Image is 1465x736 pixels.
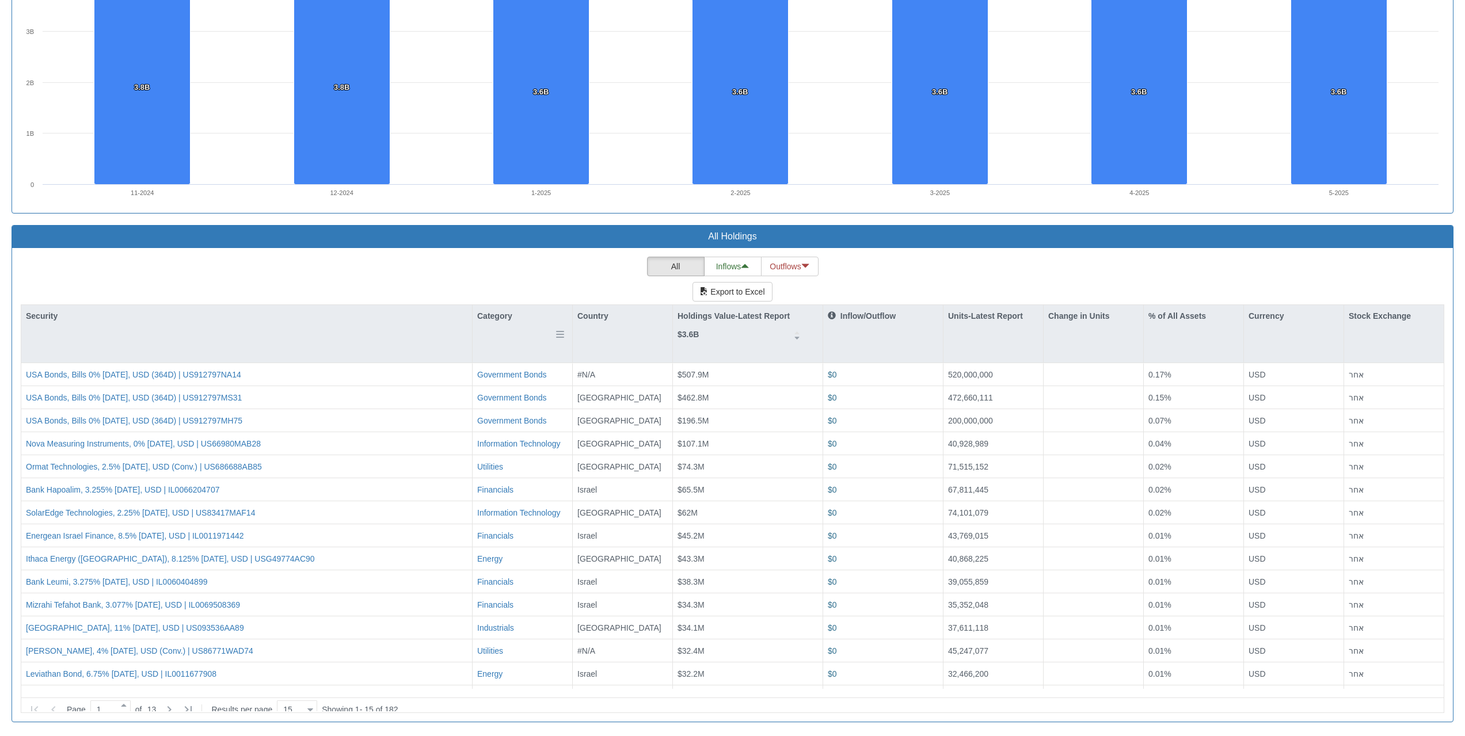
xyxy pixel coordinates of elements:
button: Government Bonds [477,369,547,380]
text: 1-2025 [531,189,551,196]
div: 472,660,111 [948,392,1038,403]
span: $32.2M [678,669,705,678]
div: Security [21,305,472,327]
span: Page [67,704,86,715]
div: Energean Israel Finance, 8.5% [DATE], USD | IL0011971442 [26,530,244,541]
div: 0.01% [1148,530,1239,541]
div: Israel [577,668,668,680]
p: Inflow/Outflow [828,310,896,322]
div: USD [1249,461,1339,472]
span: $0 [828,485,837,494]
button: Financials [477,484,513,495]
div: אחר [1349,369,1439,380]
div: 45,247,077 [948,645,1038,657]
div: Information Technology [477,438,561,449]
button: Bank Hapoalim, 3.255% [DATE], USD | IL0066204707 [26,484,219,495]
span: $0 [828,370,837,379]
button: Ormat Technologies, 2.5% [DATE], USD (Conv.) | US686688AB85 [26,461,262,472]
div: 0.01% [1148,622,1239,634]
div: 15 [279,704,292,715]
button: Government Bonds [477,415,547,426]
span: $34.1M [678,623,705,632]
div: Government Bonds [477,392,547,403]
div: USD [1249,438,1339,449]
div: אחר [1349,415,1439,426]
div: [GEOGRAPHIC_DATA] [577,507,668,518]
div: #N/A [577,369,668,380]
span: $0 [828,577,837,586]
span: $32.4M [678,646,705,655]
div: אחר [1349,438,1439,449]
div: Currency [1244,305,1344,327]
div: Ithaca Energy ([GEOGRAPHIC_DATA]), 8.125% [DATE], USD | USG49774AC90 [26,553,315,565]
div: 0.02% [1148,507,1239,518]
p: Change in Units [1048,310,1110,322]
div: Category [473,305,572,327]
div: 35,352,048 [948,599,1038,611]
div: 0.01% [1148,599,1239,611]
button: Financials [477,599,513,611]
div: אחר [1349,392,1439,403]
span: $0 [828,623,837,632]
div: [GEOGRAPHIC_DATA] [577,553,668,565]
button: Energy [477,553,503,565]
div: 0.02% [1148,484,1239,495]
div: Stock Exchange [1344,305,1444,327]
div: USD [1249,369,1339,380]
div: אחר [1349,668,1439,680]
div: 40,928,989 [948,438,1038,449]
text: 3B [26,28,34,35]
div: USD [1249,576,1339,588]
button: Industrials [477,622,514,634]
tspan: 3.6B [1131,87,1147,96]
span: $196.5M [678,416,709,425]
button: Mizrahi Tefahot Bank, 3.077% [DATE], USD | IL0069508369 [26,599,240,611]
text: 5-2025 [1329,189,1349,196]
div: Financials [477,530,513,541]
span: $0 [828,600,837,609]
div: אחר [1349,507,1439,518]
span: $65.5M [678,485,705,494]
span: $507.9M [678,370,709,379]
strong: $3.6B [678,330,699,339]
div: USD [1249,645,1339,657]
div: Bank Leumi, 3.275% [DATE], USD | IL0060404899 [26,576,207,588]
div: Israel [577,530,668,541]
button: USA Bonds, Bills 0% [DATE], USD (364D) | US912797NA14 [26,369,241,380]
div: 0.02% [1148,461,1239,472]
button: Export to Excel [692,282,772,302]
tspan: 3.6B [732,87,748,96]
button: USA Bonds, Bills 0% [DATE], USD (364D) | US912797MS31 [26,392,242,403]
div: Country [573,305,672,327]
text: 11-2024 [131,189,154,196]
div: Leviathan Bond, 6.75% [DATE], USD | IL0011677908 [26,668,216,680]
div: #N/A [577,645,668,657]
div: Showing 1 - 15 of 182 [322,699,398,720]
div: USD [1249,599,1339,611]
span: $107.1M [678,439,709,448]
div: Israel [577,599,668,611]
div: 0.01% [1148,576,1239,588]
button: USA Bonds, Bills 0% [DATE], USD (364D) | US912797MH75 [26,415,242,426]
text: 4-2025 [1129,189,1149,196]
span: $0 [828,439,837,448]
div: אחר [1349,576,1439,588]
div: אחר [1349,553,1439,565]
h3: All Holdings [21,231,1444,242]
div: 0.17% [1148,369,1239,380]
span: $62M [678,508,698,517]
p: Holdings Value-Latest Report [678,310,790,322]
div: 0.01% [1148,668,1239,680]
text: 3-2025 [930,189,950,196]
div: USD [1249,553,1339,565]
span: $74.3M [678,462,705,471]
div: Israel [577,576,668,588]
span: $38.3M [678,577,705,586]
tspan: 3.8B [134,83,150,91]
